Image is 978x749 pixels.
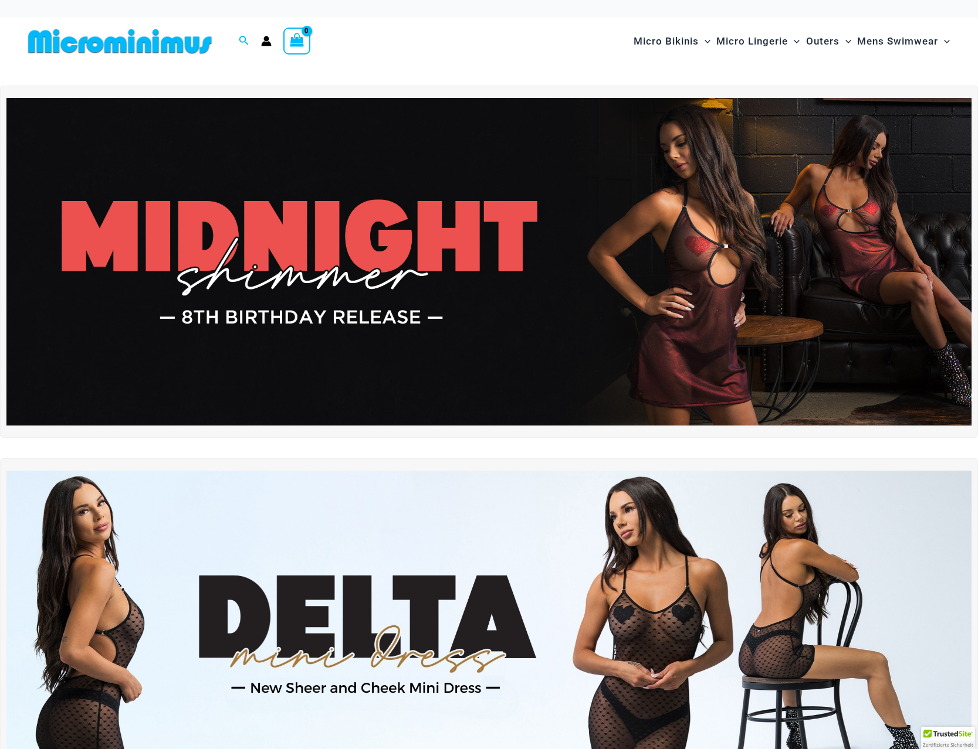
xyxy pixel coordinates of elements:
[713,23,803,59] a: Micro LingerieMenu ToggleMenu Toggle
[716,26,788,56] span: Micro Lingerie
[857,26,938,56] span: Mens Swimwear
[239,34,249,49] a: Search icon link
[840,26,851,56] span: Menu Toggle
[938,26,950,56] span: Menu Toggle
[634,26,699,56] span: Micro Bikinis
[788,26,800,56] span: Menu Toggle
[699,26,710,56] span: Menu Toggle
[921,727,975,749] div: TrustedSite Certified
[6,98,972,425] img: Midnight Shimmer Red Dress
[806,26,840,56] span: Outers
[283,28,310,55] a: View Shopping Cart, empty
[629,22,955,61] nav: Site Navigation
[854,23,953,59] a: Mens SwimwearMenu ToggleMenu Toggle
[261,36,272,46] a: Account icon link
[631,23,713,59] a: Micro BikinisMenu ToggleMenu Toggle
[23,28,216,55] img: MM SHOP LOGO FLAT
[803,23,854,59] a: OutersMenu ToggleMenu Toggle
